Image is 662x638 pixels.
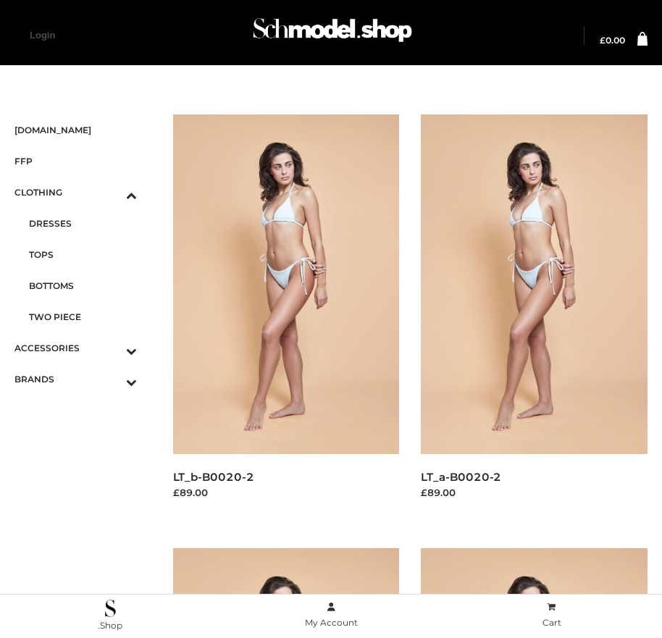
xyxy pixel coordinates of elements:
[14,340,137,356] span: ACCESSORIES
[441,599,662,631] a: Cart
[98,620,122,631] span: .Shop
[600,36,625,45] a: £0.00
[421,485,648,500] div: £89.00
[105,600,116,617] img: .Shop
[221,599,442,631] a: My Account
[173,470,254,484] a: LT_b-B0020-2
[600,35,606,46] span: £
[29,308,137,325] span: TWO PIECE
[29,215,137,232] span: DRESSES
[86,364,137,395] button: Toggle Submenu
[86,332,137,364] button: Toggle Submenu
[14,122,137,138] span: [DOMAIN_NAME]
[305,617,358,628] span: My Account
[14,177,137,208] a: CLOTHINGToggle Submenu
[14,114,137,146] a: [DOMAIN_NAME]
[86,177,137,208] button: Toggle Submenu
[29,270,137,301] a: BOTTOMS
[14,364,137,395] a: BRANDSToggle Submenu
[249,8,416,59] img: Schmodel Admin 964
[29,277,137,294] span: BOTTOMS
[173,485,400,500] div: £89.00
[30,30,55,41] a: Login
[246,12,416,59] a: Schmodel Admin 964
[14,371,137,387] span: BRANDS
[29,239,137,270] a: TOPS
[421,470,501,484] a: LT_a-B0020-2
[29,208,137,239] a: DRESSES
[14,146,137,177] a: FFP
[600,35,625,46] bdi: 0.00
[29,246,137,263] span: TOPS
[14,153,137,169] span: FFP
[542,617,561,628] span: Cart
[29,301,137,332] a: TWO PIECE
[14,332,137,364] a: ACCESSORIESToggle Submenu
[14,184,137,201] span: CLOTHING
